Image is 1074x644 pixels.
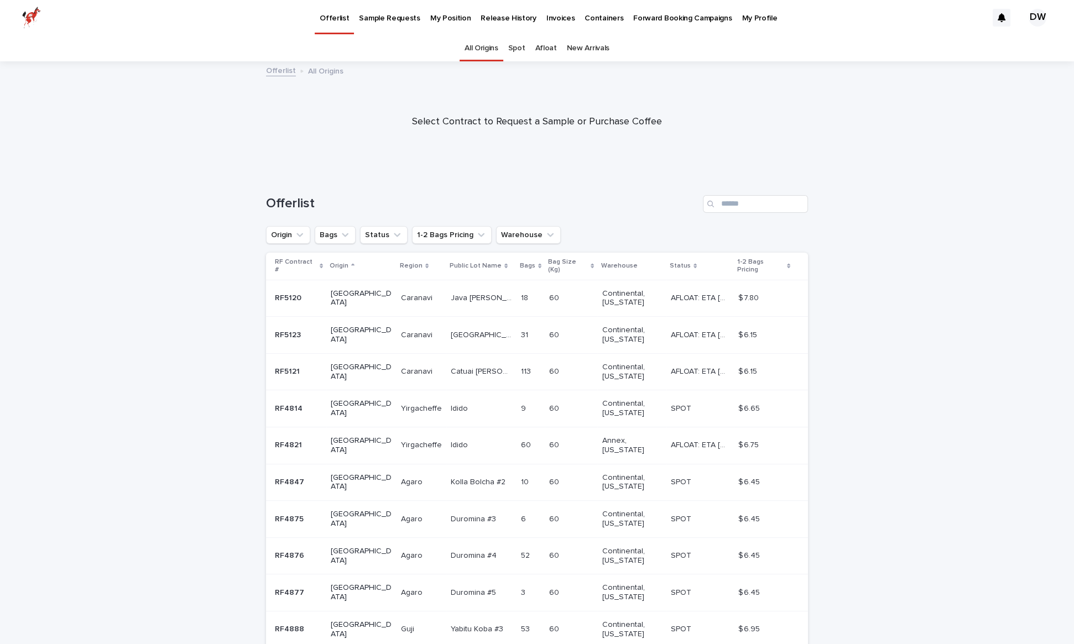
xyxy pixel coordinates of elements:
p: [GEOGRAPHIC_DATA] [451,328,514,340]
button: 1-2 Bags Pricing [412,226,492,244]
p: 52 [521,549,532,561]
p: 9 [521,402,528,413]
tr: RF5121RF5121 [GEOGRAPHIC_DATA]CaranaviCaranavi Catuai [PERSON_NAME]Catuai [PERSON_NAME] 113113 60... [266,353,808,390]
p: 31 [521,328,530,340]
p: SPOT [671,549,694,561]
a: New Arrivals [567,35,609,61]
p: Duromina #4 [451,549,499,561]
p: Public Lot Name [450,260,502,272]
p: 1-2 Bags Pricing [737,256,784,276]
p: 60 [549,402,561,413]
tr: RF4814RF4814 [GEOGRAPHIC_DATA]YirgacheffeYirgacheffe IdidoIdido 99 6060 Continental, [US_STATE] S... [266,390,808,427]
p: [GEOGRAPHIC_DATA] [331,289,392,308]
p: [GEOGRAPHIC_DATA] [331,399,392,418]
p: $ 6.95 [738,622,762,634]
p: 113 [521,365,533,376]
p: 60 [549,549,561,561]
button: Status [360,226,408,244]
p: Yabitu Koba #3 [451,622,505,634]
p: 18 [521,291,530,303]
p: Agaro [401,475,425,487]
p: $ 6.65 [738,402,762,413]
p: SPOT [671,475,694,487]
p: $ 6.45 [738,475,762,487]
p: [GEOGRAPHIC_DATA] [331,510,392,528]
p: SPOT [671,512,694,524]
p: RF4876 [275,549,306,561]
button: Origin [266,226,310,244]
p: Idido [451,402,470,413]
p: Status [670,260,691,272]
p: RF4821 [275,438,304,450]
p: RF5123 [275,328,303,340]
p: RF5120 [275,291,304,303]
p: Origin [330,260,348,272]
p: 60 [549,475,561,487]
p: 60 [549,512,561,524]
p: RF4877 [275,586,306,598]
p: $ 6.15 [738,365,759,376]
p: Kolla Bolcha #2 [451,475,508,487]
p: Java [PERSON_NAME] [451,291,514,303]
tr: RF4876RF4876 [GEOGRAPHIC_DATA]AgaroAgaro Duromina #4Duromina #4 5252 6060 Continental, [US_STATE]... [266,537,808,574]
p: Agaro [401,512,425,524]
p: Bag Size (Kg) [548,256,588,276]
p: RF Contract # [275,256,317,276]
p: Select Contract to Request a Sample or Purchase Coffee [316,116,758,128]
tr: RF5120RF5120 [GEOGRAPHIC_DATA]CaranaviCaranavi Java [PERSON_NAME]Java [PERSON_NAME] 1818 6060 Con... [266,280,808,317]
div: DW [1029,9,1046,27]
p: All Origins [308,64,343,76]
input: Search [703,195,808,213]
p: SPOT [671,402,694,413]
p: Bags [520,260,535,272]
p: Caranavi [401,365,435,376]
p: Yirgacheffe [401,438,444,450]
tr: RF4875RF4875 [GEOGRAPHIC_DATA]AgaroAgaro Duromina #3Duromina #3 66 6060 Continental, [US_STATE] S... [266,501,808,538]
p: Catuai [PERSON_NAME] [451,365,514,376]
p: $ 6.45 [738,586,762,598]
p: SPOT [671,622,694,634]
tr: RF5123RF5123 [GEOGRAPHIC_DATA]CaranaviCaranavi [GEOGRAPHIC_DATA][GEOGRAPHIC_DATA] 3131 6060 Conti... [266,317,808,354]
p: 6 [521,512,528,524]
a: Afloat [535,35,556,61]
p: $ 7.80 [738,291,761,303]
p: 53 [521,622,532,634]
p: Warehouse [601,260,637,272]
p: 60 [521,438,533,450]
a: All Origins [465,35,498,61]
button: Warehouse [496,226,561,244]
p: AFLOAT: ETA 09-28-2025 [671,438,732,450]
tr: RF4847RF4847 [GEOGRAPHIC_DATA]AgaroAgaro Kolla Bolcha #2Kolla Bolcha #2 1010 6060 Continental, [U... [266,464,808,501]
p: [GEOGRAPHIC_DATA] [331,547,392,566]
p: [GEOGRAPHIC_DATA] [331,583,392,602]
p: AFLOAT: ETA 10-15-2025 [671,328,732,340]
p: AFLOAT: ETA 10-15-2025 [671,291,732,303]
button: Bags [315,226,356,244]
p: RF5121 [275,365,302,376]
p: 60 [549,365,561,376]
p: Guji [401,622,416,634]
p: Caranavi [401,328,435,340]
p: Agaro [401,586,425,598]
p: SPOT [671,586,694,598]
p: RF4875 [275,512,306,524]
p: 60 [549,438,561,450]
a: Offerlist [266,64,296,76]
p: RF4888 [275,622,306,634]
p: 60 [549,328,561,340]
p: $ 6.15 [738,328,759,340]
p: Agaro [401,549,425,561]
p: Duromina #3 [451,512,498,524]
p: RF4847 [275,475,306,487]
p: $ 6.45 [738,512,762,524]
h1: Offerlist [266,196,698,212]
p: 3 [521,586,528,598]
p: 60 [549,622,561,634]
p: [GEOGRAPHIC_DATA] [331,620,392,639]
p: [GEOGRAPHIC_DATA] [331,363,392,381]
p: AFLOAT: ETA 10-15-2025 [671,365,732,376]
p: 60 [549,586,561,598]
p: [GEOGRAPHIC_DATA] [331,473,392,492]
p: Idido [451,438,470,450]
